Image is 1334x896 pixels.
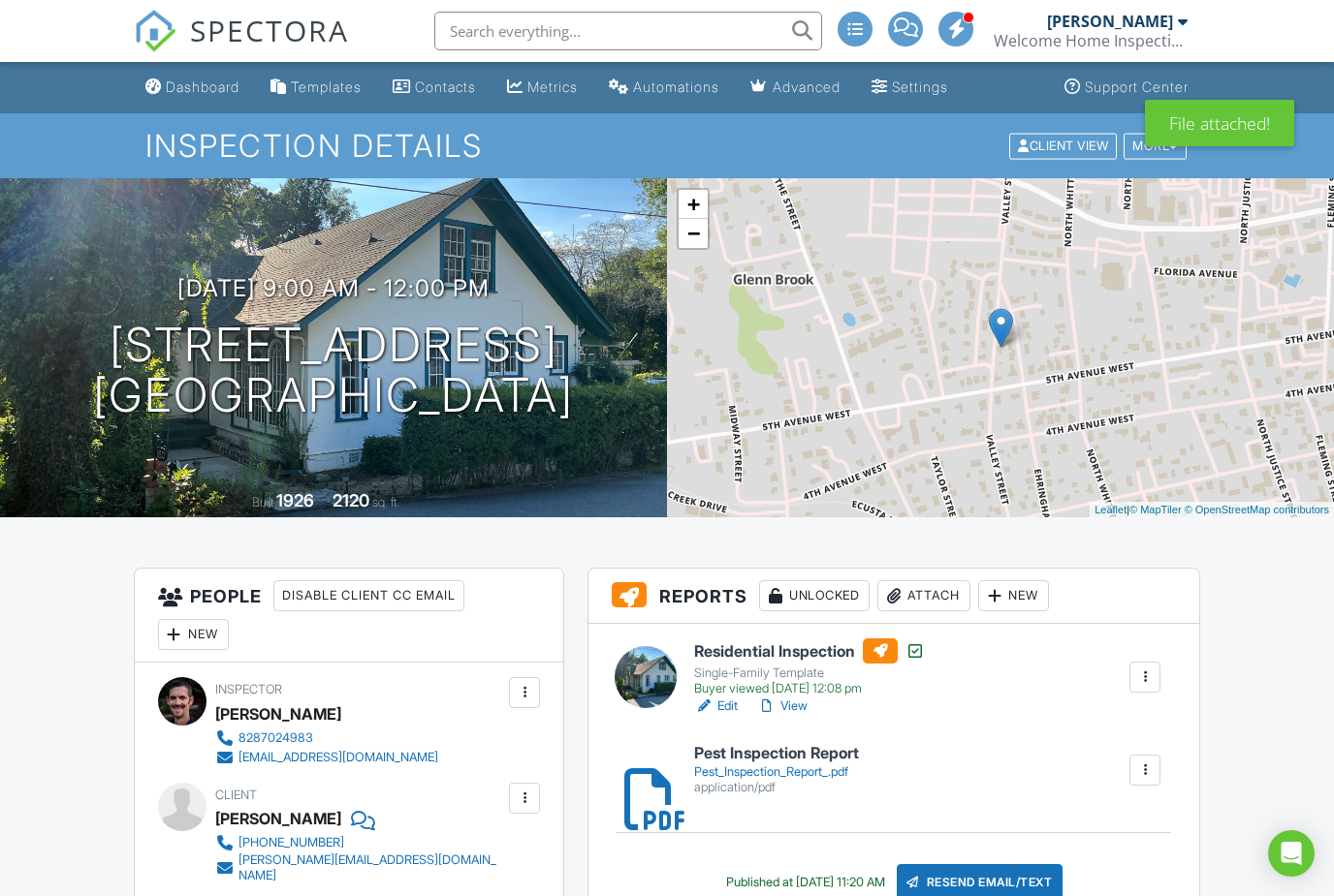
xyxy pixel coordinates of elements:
[190,10,349,50] span: SPECTORA
[499,70,586,106] a: Metrics
[679,190,708,219] a: Zoom in
[238,852,505,883] div: [PERSON_NAME][EMAIL_ADDRESS][DOMAIN_NAME]
[145,129,1188,163] h1: Inspection Details
[291,78,362,95] div: Templates
[1268,830,1315,877] div: Open Intercom Messenger
[694,681,925,696] div: Buyer viewed [DATE] 12:08 pm
[978,580,1049,611] div: New
[1085,78,1189,95] div: Support Center
[994,31,1188,50] div: Welcome Home Inspections, LLC.
[385,70,484,106] a: Contacts
[276,490,314,510] div: 1926
[527,78,578,95] div: Metrics
[415,78,476,95] div: Contacts
[215,852,505,883] a: [PERSON_NAME][EMAIL_ADDRESS][DOMAIN_NAME]
[134,26,349,67] a: SPECTORA
[694,638,925,664] h6: Residential Inspection
[694,638,925,696] a: Residential Inspection Single-Family Template Buyer viewed [DATE] 12:08 pm
[134,10,176,52] img: The Best Home Inspection Software - Spectora
[892,78,948,95] div: Settings
[263,70,369,106] a: Templates
[333,490,369,510] div: 2120
[694,780,859,795] div: application/pdf
[694,696,738,716] a: Edit
[158,619,229,650] div: New
[773,78,841,95] div: Advanced
[694,764,859,780] div: Pest_Inspection_Report_.pdf
[135,569,564,663] h3: People
[215,788,257,802] span: Client
[877,580,970,611] div: Attach
[1057,70,1196,106] a: Support Center
[1047,12,1173,31] div: [PERSON_NAME]
[633,78,719,95] div: Automations
[694,745,859,794] a: Pest Inspection Report Pest_Inspection_Report_.pdf application/pdf
[694,745,859,762] h6: Pest Inspection Report
[1090,502,1334,518] div: |
[1009,133,1117,159] div: Client View
[238,730,313,746] div: 8287024983
[215,728,438,748] a: 8287024983
[215,699,341,728] div: [PERSON_NAME]
[166,78,239,95] div: Dashboard
[177,275,490,301] h3: [DATE] 9:00 am - 12:00 pm
[372,495,399,510] span: sq. ft.
[273,580,464,611] div: Disable Client CC Email
[1185,504,1329,515] a: © OpenStreetMap contributors
[93,320,574,422] h1: [STREET_ADDRESS] [GEOGRAPHIC_DATA]
[215,682,282,696] span: Inspector
[694,665,925,681] div: Single-Family Template
[215,804,341,833] div: [PERSON_NAME]
[743,70,848,106] a: Advanced
[138,70,247,106] a: Dashboard
[1145,100,1294,146] div: File attached!
[238,750,438,765] div: [EMAIL_ADDRESS][DOMAIN_NAME]
[252,495,273,510] span: Built
[1129,504,1182,515] a: © MapTiler
[215,833,505,852] a: [PHONE_NUMBER]
[601,70,727,106] a: Automations (Advanced)
[726,875,885,890] div: Published at [DATE] 11:20 AM
[1095,504,1127,515] a: Leaflet
[434,12,822,50] input: Search everything...
[759,580,870,611] div: Unlocked
[864,70,956,106] a: Settings
[679,219,708,248] a: Zoom out
[757,696,808,716] a: View
[1007,138,1122,152] a: Client View
[238,835,344,850] div: [PHONE_NUMBER]
[588,569,1199,624] h3: Reports
[215,748,438,767] a: [EMAIL_ADDRESS][DOMAIN_NAME]
[1124,133,1187,159] div: More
